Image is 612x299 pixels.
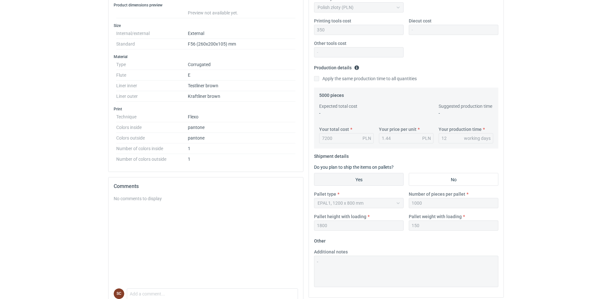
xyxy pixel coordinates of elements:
label: Number of pieces per pallet [409,191,465,197]
legend: 5000 pieces [319,90,344,98]
label: Suggested production time [439,103,492,109]
p: - [319,110,374,116]
dd: Flexo [188,112,295,122]
dd: pantone [188,122,295,133]
dt: Colors outside [116,133,188,143]
p: - [439,110,493,116]
label: Apply the same production time to all quantities [314,75,417,82]
dd: 1 [188,154,295,162]
div: working days [464,135,491,141]
span: Preview not available yet. [188,10,238,15]
label: Do you plan to ship the items on pallets? [314,165,394,170]
h3: Product dimensions preview [114,3,298,8]
dt: Standard [116,39,188,49]
label: Pallet type [314,191,336,197]
textarea: - [314,256,498,287]
label: Pallet height with loading [314,213,366,220]
dt: Type [116,59,188,70]
label: Diecut cost [409,18,432,24]
dt: Flute [116,70,188,81]
dt: Technique [116,112,188,122]
dt: Number of colors inside [116,143,188,154]
h2: Comments [114,183,298,190]
div: No comments to display [114,195,298,202]
dd: External [188,28,295,39]
label: Printing tools cost [314,18,351,24]
div: PLN [363,135,371,141]
div: Sylwia Cichórz [114,288,124,299]
legend: Shipment details [314,151,349,159]
label: Additional notes [314,249,348,255]
dd: Corrugated [188,59,295,70]
dt: Internal/external [116,28,188,39]
div: PLN [422,135,431,141]
dd: 1 [188,143,295,154]
legend: Production details [314,63,359,70]
dt: Number of colors outside [116,154,188,162]
dd: Kraftliner brown [188,91,295,102]
figcaption: SC [114,288,124,299]
label: Pallet weight with loading [409,213,462,220]
label: Expected total cost [319,103,357,109]
dd: Testliner brown [188,81,295,91]
label: Your total cost [319,126,349,132]
legend: Other [314,236,326,243]
dt: Liner outer [116,91,188,102]
dd: F56 (260x200x105) mm [188,39,295,49]
label: Other tools cost [314,40,346,47]
h3: Size [114,23,298,28]
dt: Colors inside [116,122,188,133]
dd: pantone [188,133,295,143]
h3: Material [114,54,298,59]
dd: E [188,70,295,81]
label: Your production time [439,126,482,132]
h3: Print [114,107,298,112]
label: Your price per unit [379,126,416,132]
dt: Liner inner [116,81,188,91]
